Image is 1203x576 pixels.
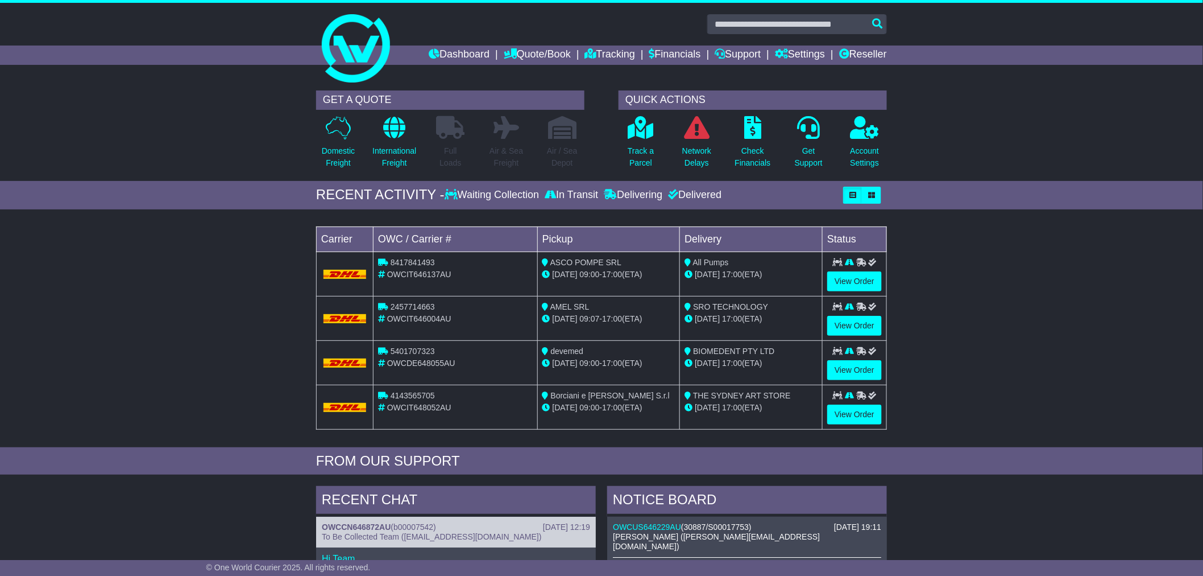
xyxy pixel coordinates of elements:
span: To Be Collected Team ([EMAIL_ADDRESS][DOMAIN_NAME]) [322,532,541,541]
div: QUICK ACTIONS [619,90,887,110]
div: - (ETA) [542,269,675,281]
p: Network Delays [682,145,711,169]
a: GetSupport [794,116,823,175]
span: 5401707323 [391,347,435,356]
span: 30887/S00017753 [684,522,749,532]
div: (ETA) [685,269,818,281]
span: AMEL SRL [550,302,590,311]
span: [PERSON_NAME] ([PERSON_NAME][EMAIL_ADDRESS][DOMAIN_NAME]) [613,532,820,551]
a: View Order [827,271,882,291]
span: OWCDE648055AU [387,359,455,368]
a: Tracking [585,46,635,65]
td: OWC / Carrier # [374,227,538,252]
a: CheckFinancials [735,116,771,175]
span: [DATE] [695,403,720,412]
a: OWCUS646229AU [613,522,681,532]
div: Delivered [665,189,721,201]
span: [DATE] [695,359,720,368]
p: Full Loads [436,145,464,169]
span: 2457714663 [391,302,435,311]
span: 09:00 [580,270,600,279]
span: OWCIT646004AU [387,314,451,323]
img: DHL.png [323,403,366,412]
img: DHL.png [323,359,366,368]
a: InternationalFreight [372,116,417,175]
a: Track aParcel [627,116,654,175]
p: Track a Parcel [628,145,654,169]
div: (ETA) [685,402,818,414]
span: 17:00 [602,403,622,412]
a: NetworkDelays [682,116,712,175]
span: [DATE] [553,270,578,279]
div: - (ETA) [542,402,675,414]
a: Settings [775,46,825,65]
div: FROM OUR SUPPORT [316,453,887,470]
span: devemed [551,347,584,356]
td: Pickup [537,227,680,252]
a: Dashboard [429,46,490,65]
span: 4143565705 [391,391,435,400]
span: 8417841493 [391,258,435,267]
div: ( ) [322,522,590,532]
p: International Freight [372,145,416,169]
a: DomesticFreight [321,116,355,175]
div: (ETA) [685,313,818,325]
td: Delivery [680,227,823,252]
div: RECENT ACTIVITY - [316,187,445,203]
div: [DATE] 12:19 [543,522,590,532]
a: View Order [827,316,882,336]
span: 09:00 [580,403,600,412]
a: Financials [649,46,701,65]
span: 17:00 [602,314,622,323]
span: 09:07 [580,314,600,323]
span: All Pumps [693,258,729,267]
a: View Order [827,360,882,380]
span: 17:00 [722,270,742,279]
p: Air & Sea Freight [490,145,523,169]
a: View Order [827,405,882,425]
a: Reseller [839,46,887,65]
span: b00007542 [393,522,433,532]
div: In Transit [542,189,601,201]
span: 17:00 [722,403,742,412]
a: Support [715,46,761,65]
span: Borciani e [PERSON_NAME] S.r.l [551,391,670,400]
span: ASCO POMPE SRL [550,258,621,267]
span: 17:00 [602,270,622,279]
span: BIOMEDENT PTY LTD [693,347,774,356]
span: © One World Courier 2025. All rights reserved. [206,563,371,572]
span: [DATE] [695,270,720,279]
span: 17:00 [722,314,742,323]
div: RECENT CHAT [316,486,596,517]
a: AccountSettings [850,116,880,175]
span: [DATE] [553,403,578,412]
div: [DATE] 19:11 [834,522,881,532]
p: Hi Team, [322,553,590,564]
span: [DATE] [553,359,578,368]
img: DHL.png [323,270,366,279]
p: Get Support [795,145,823,169]
a: Quote/Book [504,46,571,65]
span: [DATE] [553,314,578,323]
span: SRO TECHNOLOGY [693,302,768,311]
span: 09:00 [580,359,600,368]
p: Air / Sea Depot [547,145,578,169]
div: NOTICE BOARD [607,486,887,517]
td: Carrier [317,227,374,252]
a: OWCCN646872AU [322,522,391,532]
div: GET A QUOTE [316,90,584,110]
div: - (ETA) [542,357,675,369]
div: ( ) [613,522,881,532]
span: 17:00 [602,359,622,368]
td: Status [823,227,887,252]
p: Domestic Freight [322,145,355,169]
div: Waiting Collection [445,189,542,201]
span: [DATE] [695,314,720,323]
p: Account Settings [851,145,880,169]
span: 17:00 [722,359,742,368]
p: Check Financials [735,145,771,169]
img: DHL.png [323,314,366,323]
span: OWCIT648052AU [387,403,451,412]
div: Delivering [601,189,665,201]
span: OWCIT646137AU [387,270,451,279]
